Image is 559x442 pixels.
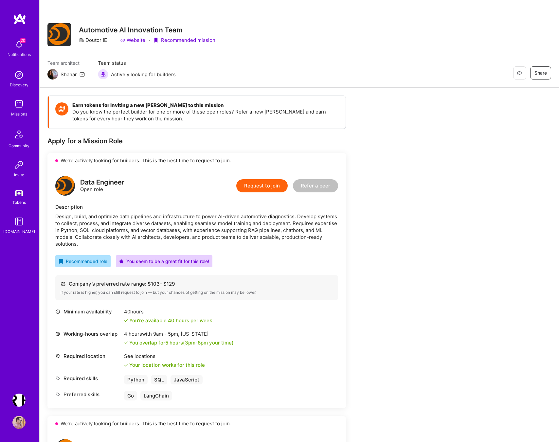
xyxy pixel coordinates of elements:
div: Python [124,375,148,384]
i: icon CompanyGray [79,38,84,43]
div: If your rate is higher, you can still request to join — but your chances of getting on the missio... [61,290,333,295]
div: Open role [80,179,124,193]
div: Tokens [12,199,26,206]
a: Terr.ai: Building an Innovative Real Estate Platform [11,394,27,407]
div: JavaScript [171,375,203,384]
img: Actively looking for builders [98,69,108,80]
i: icon Clock [55,309,60,314]
img: User Avatar [12,416,26,429]
i: icon EyeClosed [517,70,522,76]
div: 4 hours with [US_STATE] [124,330,234,337]
span: 3pm - 8pm [185,340,208,346]
div: Design, build, and optimize data pipelines and infrastructure to power AI-driven automotive diagn... [55,213,338,247]
div: You seem to be a great fit for this role! [119,258,209,265]
div: Missions [11,111,27,117]
i: icon Cash [61,281,65,286]
div: Recommended mission [153,37,215,44]
span: Team architect [47,60,85,66]
div: Discovery [10,81,28,88]
img: bell [12,38,26,51]
div: · [149,37,150,44]
div: [DOMAIN_NAME] [3,228,35,235]
img: logo [55,176,75,196]
div: Description [55,203,338,210]
i: icon Check [124,363,128,367]
div: Apply for a Mission Role [47,137,346,145]
img: logo [13,13,26,25]
img: Team Architect [47,69,58,80]
i: icon Mail [80,72,85,77]
p: Do you know the perfect builder for one or more of these open roles? Refer a new [PERSON_NAME] an... [72,108,339,122]
div: Notifications [8,51,31,58]
h4: Earn tokens for inviting a new [PERSON_NAME] to this mission [72,102,339,108]
img: Company Logo [47,23,71,46]
i: icon PurpleStar [119,259,124,264]
div: Community [9,142,29,149]
a: User Avatar [11,416,27,429]
div: Company’s preferred rate range: $ 103 - $ 129 [61,280,333,287]
i: icon Tag [55,376,60,381]
div: Your location works for this role [124,362,205,368]
div: You're available 40 hours per week [124,317,212,324]
i: icon Tag [55,392,60,397]
span: Team status [98,60,176,66]
div: Invite [14,171,24,178]
img: Token icon [55,102,68,115]
i: icon World [55,331,60,336]
div: Required location [55,353,121,360]
i: icon PurpleRibbon [153,38,158,43]
div: Minimum availability [55,308,121,315]
button: Share [530,66,551,80]
div: Preferred skills [55,391,121,398]
div: We’re actively looking for builders. This is the best time to request to join. [47,153,346,168]
div: Shahar [61,71,77,78]
a: Website [120,37,145,44]
img: Invite [12,158,26,171]
div: See locations [124,353,205,360]
span: 20 [20,38,26,43]
div: Recommended role [59,258,107,265]
span: Share [534,70,547,76]
div: LangChain [140,391,172,400]
img: tokens [15,190,23,196]
div: You overlap for 5 hours ( your time) [129,339,234,346]
span: Actively looking for builders [111,71,176,78]
img: teamwork [12,97,26,111]
i: icon Check [124,341,128,345]
img: Terr.ai: Building an Innovative Real Estate Platform [12,394,26,407]
img: guide book [12,215,26,228]
div: Go [124,391,137,400]
div: We’re actively looking for builders. This is the best time to request to join. [47,416,346,431]
div: Required skills [55,375,121,382]
div: Data Engineer [80,179,124,186]
div: Doutor IE [79,37,107,44]
i: icon Location [55,354,60,359]
div: 40 hours [124,308,212,315]
i: icon Check [124,319,128,323]
div: SQL [151,375,167,384]
img: discovery [12,68,26,81]
button: Refer a peer [293,179,338,192]
div: Working-hours overlap [55,330,121,337]
i: icon RecommendedBadge [59,259,63,264]
button: Request to join [236,179,288,192]
img: Community [11,127,27,142]
h3: Automotive AI Innovation Team [79,26,215,34]
span: 9am - 5pm , [152,331,181,337]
